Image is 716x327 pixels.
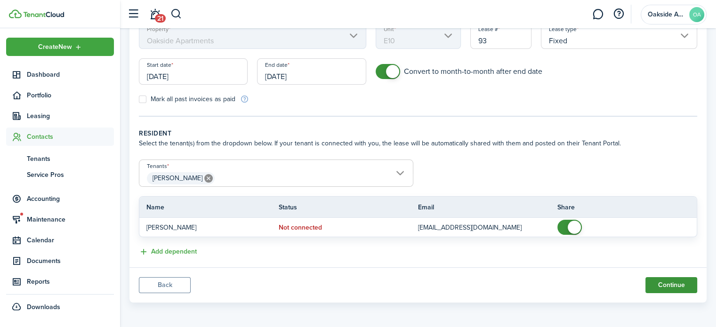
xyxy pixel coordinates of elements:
span: Dashboard [27,70,114,80]
button: Continue [645,277,697,293]
img: TenantCloud [23,12,64,17]
span: Leasing [27,111,114,121]
th: Email [418,202,557,212]
a: Dashboard [6,65,114,84]
span: Maintenance [27,215,114,224]
a: Reports [6,272,114,291]
input: mm/dd/yyyy [257,58,366,85]
button: Search [170,6,182,22]
p: [PERSON_NAME] [146,223,265,232]
span: Accounting [27,194,114,204]
avatar-text: OA [689,7,704,22]
wizard-step-header-title: Resident [139,128,697,138]
label: Mark all past invoices as paid [139,96,235,103]
a: Service Pros [6,167,114,183]
a: Notifications [146,2,164,26]
img: TenantCloud [9,9,22,18]
span: Oakside Apartments [648,11,685,18]
span: Create New [38,44,72,50]
span: Tenants [27,154,114,164]
span: 21 [155,14,166,23]
span: [PERSON_NAME] [153,173,202,183]
wizard-step-header-description: Select the tenant(s) from the dropdown below. If your tenant is connected with you, the lease wil... [139,138,697,148]
button: Open resource center [611,6,627,22]
span: Reports [27,277,114,287]
a: Messaging [589,2,607,26]
th: Status [279,202,418,212]
button: Open menu [6,38,114,56]
span: Calendar [27,235,114,245]
span: Service Pros [27,170,114,180]
span: Downloads [27,302,60,312]
a: Tenants [6,151,114,167]
span: Contacts [27,132,114,142]
button: Back [139,277,191,293]
th: Name [139,202,279,212]
p: [EMAIL_ADDRESS][DOMAIN_NAME] [418,223,543,232]
th: Share [557,202,697,212]
input: mm/dd/yyyy [139,58,248,85]
button: Open sidebar [124,5,142,23]
span: Portfolio [27,90,114,100]
status: Not connected [279,224,322,231]
button: Add dependent [139,247,197,257]
span: Documents [27,256,114,266]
